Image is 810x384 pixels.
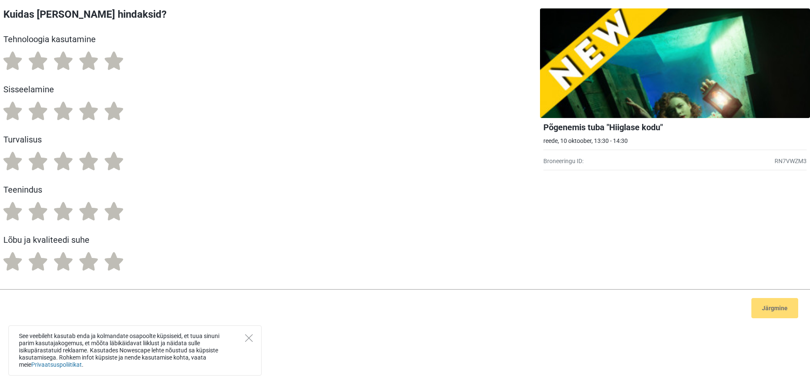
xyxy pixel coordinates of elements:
[540,137,810,145] div: reede, 10 oktoober, 13:30 - 14:30
[79,102,98,120] label: 4
[8,325,262,376] div: See veebileht kasutab enda ja kolmandate osapoolte küpsiseid, et tuua sinuni parim kasutajakogemu...
[29,51,47,70] label: 2
[79,202,98,220] label: 4
[3,34,96,44] span: Tehnoloogia kasutamine
[79,51,98,70] label: 4
[105,252,123,271] label: 5
[3,235,89,245] span: Lõbu ja kvaliteedi suhe
[105,202,123,220] label: 5
[245,334,253,342] button: Close
[3,84,54,94] span: Sisseelamine
[29,252,47,271] label: 2
[3,202,22,220] label: 1
[54,252,73,271] label: 3
[675,157,810,166] div: RN7VWZM3
[54,51,73,70] label: 3
[105,51,123,70] label: 5
[3,134,42,145] span: Turvalisus
[31,361,82,368] a: Privaatsuspoliitikat
[54,102,73,120] label: 3
[105,152,123,170] label: 5
[3,152,22,170] label: 1
[3,102,22,120] label: 1
[105,102,123,120] label: 5
[3,185,42,195] span: Teenindus
[54,202,73,220] label: 3
[29,202,47,220] label: 2
[540,157,675,166] div: Broneeringu ID:
[3,51,22,70] label: 1
[3,252,22,271] label: 1
[543,122,807,132] h2: Põgenemis tuba "Hiiglase kodu"
[29,152,47,170] label: 2
[79,252,98,271] label: 4
[29,102,47,120] label: 2
[3,8,469,21] h2: Kuidas [PERSON_NAME] hindaksid?
[54,152,73,170] label: 3
[79,152,98,170] label: 4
